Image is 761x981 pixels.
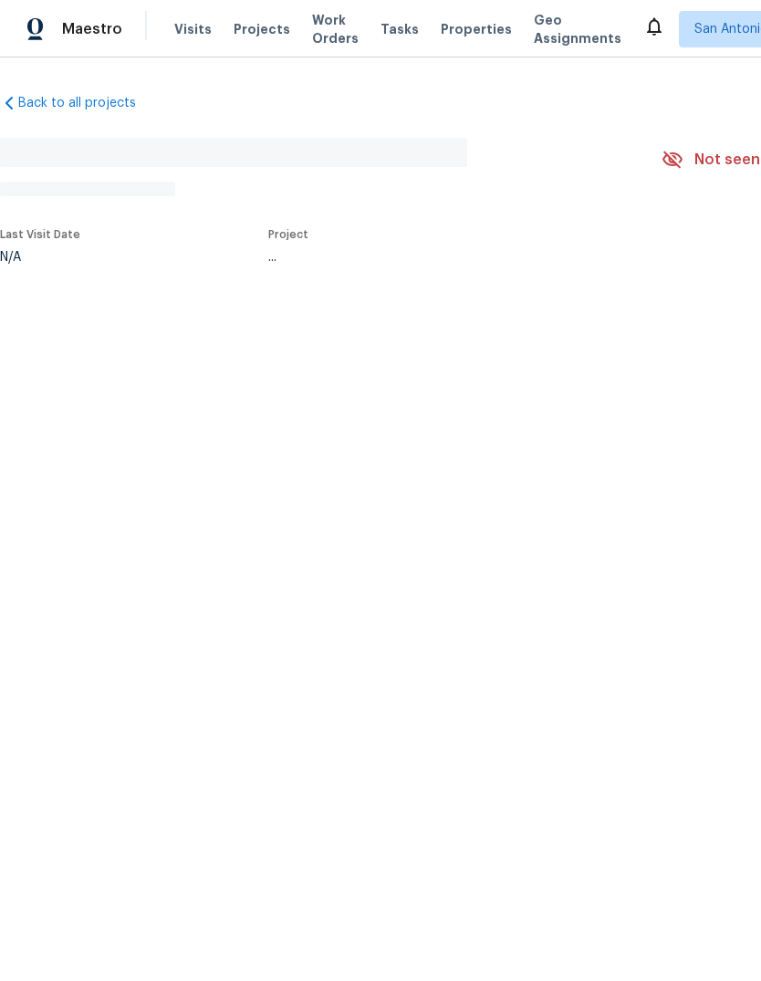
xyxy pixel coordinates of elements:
[312,11,359,47] span: Work Orders
[534,11,621,47] span: Geo Assignments
[62,20,122,38] span: Maestro
[380,23,419,36] span: Tasks
[174,20,212,38] span: Visits
[441,20,512,38] span: Properties
[268,229,308,240] span: Project
[268,251,619,264] div: ...
[234,20,290,38] span: Projects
